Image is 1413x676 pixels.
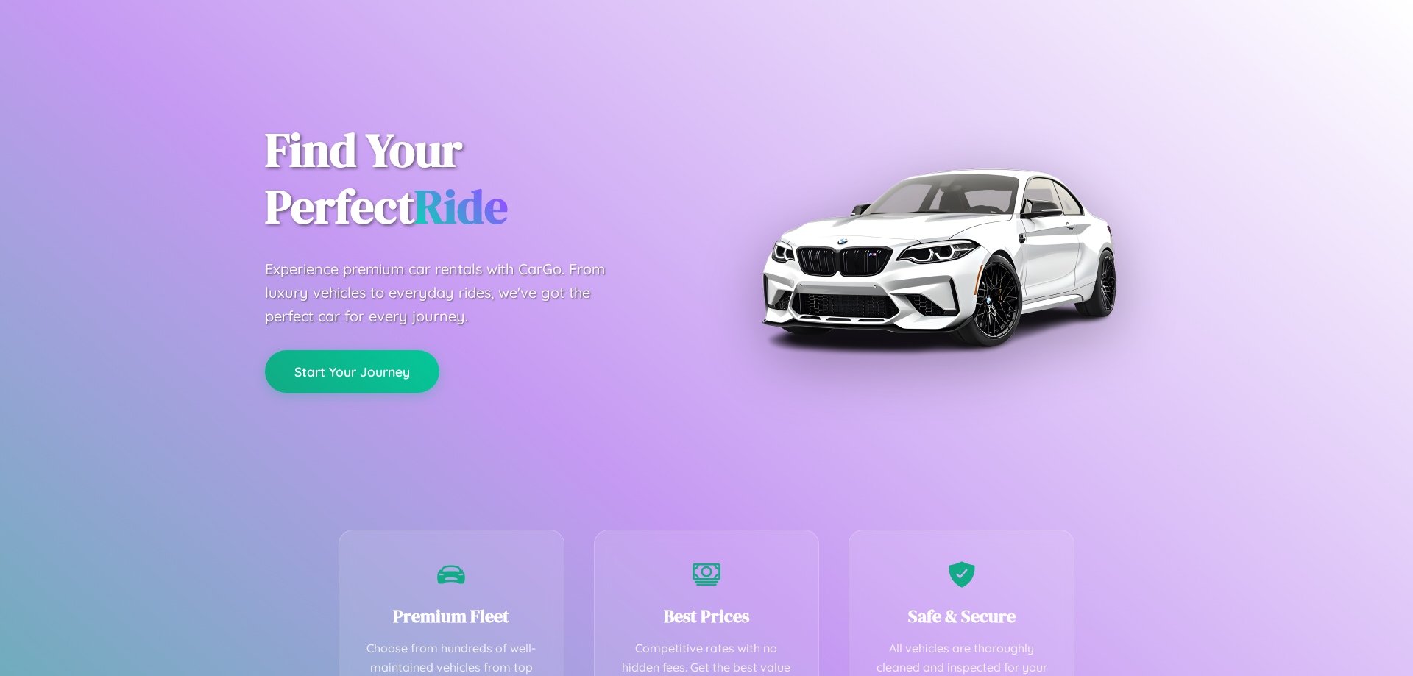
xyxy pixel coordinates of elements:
[265,122,684,235] h1: Find Your Perfect
[361,604,542,628] h3: Premium Fleet
[871,604,1052,628] h3: Safe & Secure
[265,350,439,393] button: Start Your Journey
[617,604,797,628] h3: Best Prices
[265,257,633,328] p: Experience premium car rentals with CarGo. From luxury vehicles to everyday rides, we've got the ...
[754,74,1122,441] img: Premium BMW car rental vehicle
[414,174,508,238] span: Ride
